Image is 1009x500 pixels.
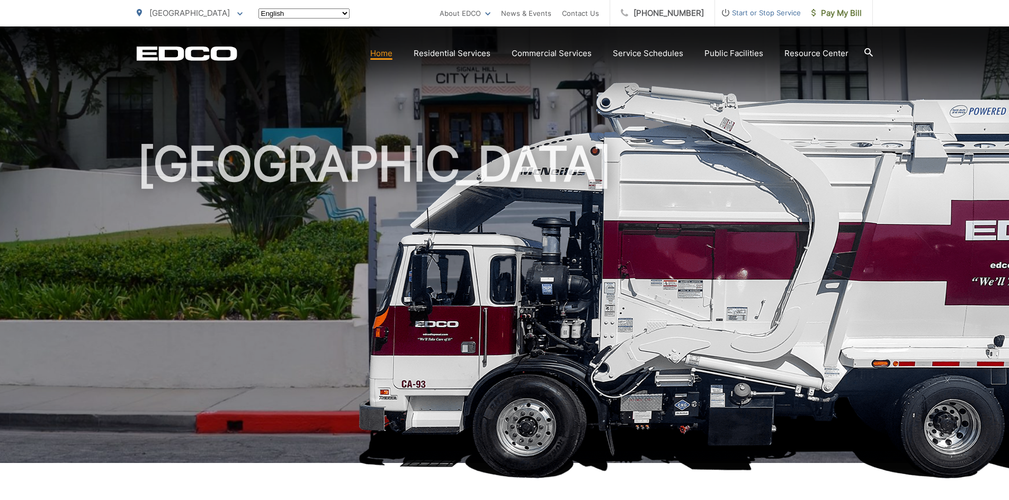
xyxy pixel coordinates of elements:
a: Residential Services [414,47,490,60]
a: Contact Us [562,7,599,20]
a: Home [370,47,392,60]
a: News & Events [501,7,551,20]
span: Pay My Bill [811,7,862,20]
h1: [GEOGRAPHIC_DATA] [137,138,873,472]
a: About EDCO [440,7,490,20]
a: Commercial Services [512,47,592,60]
select: Select a language [258,8,350,19]
a: Public Facilities [704,47,763,60]
a: Resource Center [784,47,849,60]
a: Service Schedules [613,47,683,60]
span: [GEOGRAPHIC_DATA] [149,8,230,18]
a: EDCD logo. Return to the homepage. [137,46,237,61]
